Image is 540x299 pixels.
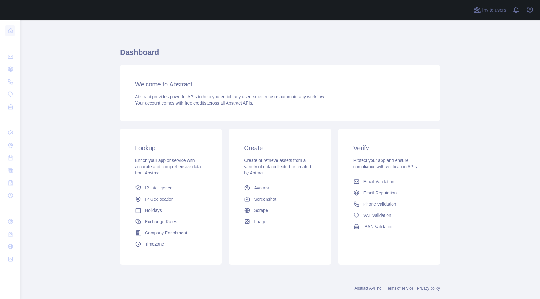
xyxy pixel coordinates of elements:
[363,179,394,185] span: Email Validation
[145,207,162,213] span: Holidays
[145,241,164,247] span: Timezone
[353,144,425,152] h3: Verify
[363,201,396,207] span: Phone Validation
[5,114,15,126] div: ...
[135,158,201,175] span: Enrich your app or service with accurate and comprehensive data from Abstract
[472,5,507,15] button: Invite users
[244,158,311,175] span: Create or retrieve assets from a variety of data collected or created by Abtract
[242,205,318,216] a: Scrape
[185,100,206,105] span: free credits
[417,286,440,291] a: Privacy policy
[145,230,187,236] span: Company Enrichment
[242,182,318,194] a: Avatars
[363,212,391,218] span: VAT Validation
[242,194,318,205] a: Screenshot
[355,286,382,291] a: Abstract API Inc.
[132,227,209,238] a: Company Enrichment
[351,187,427,199] a: Email Reputation
[244,144,316,152] h3: Create
[254,196,276,202] span: Screenshot
[135,94,325,99] span: Abstract provides powerful APIs to help you enrich any user experience or automate any workflow.
[132,216,209,227] a: Exchange Rates
[254,185,269,191] span: Avatars
[145,196,174,202] span: IP Geolocation
[135,80,425,89] h3: Welcome to Abstract.
[482,7,506,14] span: Invite users
[386,286,413,291] a: Terms of service
[242,216,318,227] a: Images
[145,218,177,225] span: Exchange Rates
[351,176,427,187] a: Email Validation
[351,221,427,232] a: IBAN Validation
[135,100,253,105] span: Your account comes with across all Abstract APIs.
[132,182,209,194] a: IP Intelligence
[132,194,209,205] a: IP Geolocation
[254,218,268,225] span: Images
[353,158,417,169] span: Protect your app and ensure compliance with verification APIs
[120,47,440,62] h1: Dashboard
[351,210,427,221] a: VAT Validation
[5,202,15,215] div: ...
[132,205,209,216] a: Holidays
[145,185,172,191] span: IP Intelligence
[5,37,15,50] div: ...
[254,207,268,213] span: Scrape
[132,238,209,250] a: Timezone
[363,190,397,196] span: Email Reputation
[363,223,394,230] span: IBAN Validation
[351,199,427,210] a: Phone Validation
[135,144,207,152] h3: Lookup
